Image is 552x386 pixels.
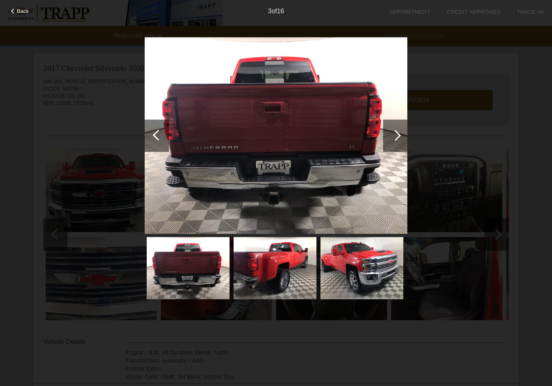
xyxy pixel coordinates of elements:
[447,9,501,15] a: Credit Approved
[389,9,430,15] a: Appointment
[147,237,230,299] img: 3.jpg
[234,237,316,299] img: 4.jpg
[517,9,544,15] a: Trade-In
[277,8,284,15] span: 16
[17,8,29,14] span: Back
[145,37,407,234] img: 3.jpg
[320,237,403,299] img: 5.jpg
[268,8,272,15] span: 3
